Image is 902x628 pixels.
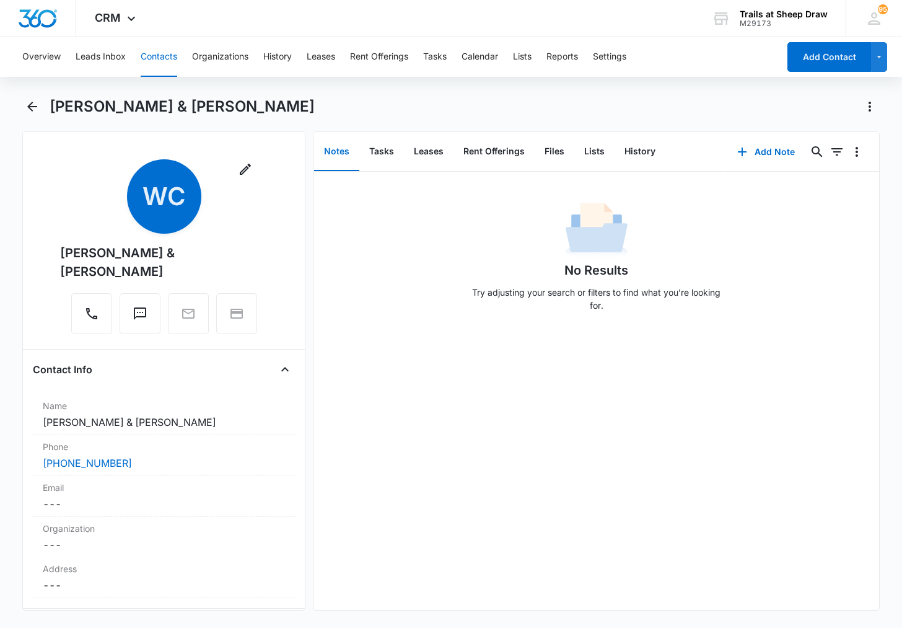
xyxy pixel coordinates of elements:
button: Lists [513,37,532,77]
div: Name[PERSON_NAME] & [PERSON_NAME] [33,394,295,435]
button: Overflow Menu [847,142,867,162]
div: [PERSON_NAME] & [PERSON_NAME] [60,244,268,281]
button: Contacts [141,37,177,77]
a: Text [120,312,160,323]
button: Add Contact [787,42,871,72]
button: Add Note [725,137,807,167]
button: Leases [307,37,335,77]
div: Organization--- [33,517,295,557]
button: Notes [314,133,359,171]
button: Overview [22,37,61,77]
button: Back [22,97,42,117]
span: CRM [95,11,121,24]
button: Leases [404,133,453,171]
button: Tasks [423,37,447,77]
button: History [615,133,665,171]
dd: --- [43,578,285,593]
h1: No Results [564,261,628,280]
button: Calendar [462,37,498,77]
button: Lists [574,133,615,171]
button: Files [535,133,574,171]
dd: --- [43,497,285,511]
button: Rent Offerings [453,133,535,171]
button: Tasks [359,133,404,171]
button: Text [120,293,160,334]
label: Organization [43,522,285,535]
div: Email--- [33,476,295,517]
p: Try adjusting your search or filters to find what you’re looking for. [466,286,727,312]
button: Organizations [192,37,248,77]
button: History [263,37,292,77]
button: Call [71,293,112,334]
a: Call [71,312,112,323]
dd: --- [43,537,285,552]
div: account id [740,19,828,28]
span: 95 [878,4,888,14]
div: Address--- [33,557,295,598]
span: WC [127,159,201,234]
button: Actions [860,97,880,117]
button: Rent Offerings [350,37,408,77]
h1: [PERSON_NAME] & [PERSON_NAME] [50,97,315,116]
button: Leads Inbox [76,37,126,77]
label: Name [43,399,285,412]
a: [PHONE_NUMBER] [43,456,132,471]
h4: Contact Info [33,362,92,377]
label: Address [43,562,285,575]
label: Email [43,481,285,494]
button: Filters [827,142,847,162]
div: account name [740,9,828,19]
img: No Data [566,199,628,261]
button: Settings [593,37,626,77]
div: Phone[PHONE_NUMBER] [33,435,295,476]
button: Reports [546,37,578,77]
button: Close [275,360,295,379]
label: Phone [43,440,285,453]
button: Search... [807,142,827,162]
div: notifications count [878,4,888,14]
dd: [PERSON_NAME] & [PERSON_NAME] [43,415,285,430]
